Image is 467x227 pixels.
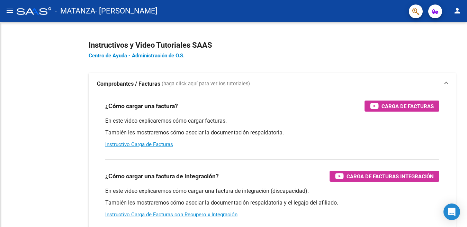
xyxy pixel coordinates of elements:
[162,80,250,88] span: (haga click aquí para ver los tutoriales)
[330,171,439,182] button: Carga de Facturas Integración
[443,204,460,220] div: Open Intercom Messenger
[381,102,434,111] span: Carga de Facturas
[97,80,160,88] strong: Comprobantes / Facturas
[95,3,158,19] span: - [PERSON_NAME]
[105,171,219,181] h3: ¿Cómo cargar una factura de integración?
[105,211,237,218] a: Instructivo Carga de Facturas con Recupero x Integración
[6,7,14,15] mat-icon: menu
[89,39,456,52] h2: Instructivos y Video Tutoriales SAAS
[105,141,173,148] a: Instructivo Carga de Facturas
[89,53,185,59] a: Centro de Ayuda - Administración de O.S.
[105,187,439,195] p: En este video explicaremos cómo cargar una factura de integración (discapacidad).
[89,73,456,95] mat-expansion-panel-header: Comprobantes / Facturas (haga click aquí para ver los tutoriales)
[105,129,439,136] p: También les mostraremos cómo asociar la documentación respaldatoria.
[347,172,434,181] span: Carga de Facturas Integración
[365,101,439,112] button: Carga de Facturas
[453,7,461,15] mat-icon: person
[105,101,178,111] h3: ¿Cómo cargar una factura?
[105,117,439,125] p: En este video explicaremos cómo cargar facturas.
[55,3,95,19] span: - MATANZA
[105,199,439,207] p: También les mostraremos cómo asociar la documentación respaldatoria y el legajo del afiliado.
